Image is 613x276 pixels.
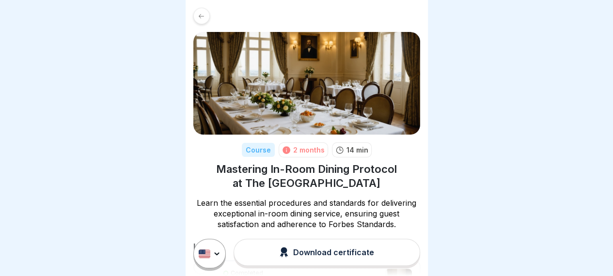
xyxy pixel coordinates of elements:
p: Learn the essential procedures and standards for delivering exceptional in-room dining service, e... [193,198,420,230]
img: us.svg [199,249,210,258]
img: yhyq737ngoqk0h6qupk2wj2w.png [193,32,420,135]
div: Course [242,143,275,157]
div: 2 months [293,145,325,155]
div: Download certificate [280,247,374,258]
button: Download certificate [234,239,420,266]
h1: Mastering In-Room Dining Protocol at The [GEOGRAPHIC_DATA] [193,162,420,190]
p: 14 min [346,145,368,155]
